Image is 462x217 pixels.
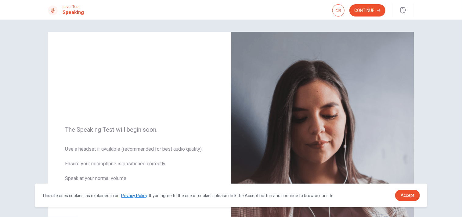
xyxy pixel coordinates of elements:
[65,145,214,204] span: Use a headset if available (recommended for best audio quality). Ensure your microphone is positi...
[121,193,147,198] a: Privacy Policy
[63,5,84,9] span: Level Test
[395,190,420,201] a: dismiss cookie message
[42,193,335,198] span: This site uses cookies, as explained in our . If you agree to the use of cookies, please click th...
[65,126,214,133] span: The Speaking Test will begin soon.
[401,193,414,198] span: Accept
[349,4,385,17] button: Continue
[35,184,428,207] div: cookieconsent
[63,9,84,16] h1: Speaking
